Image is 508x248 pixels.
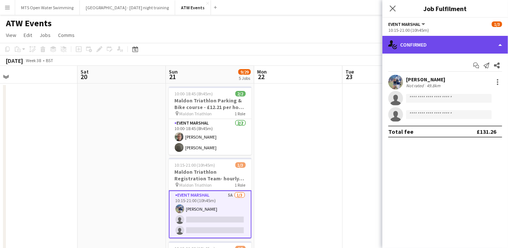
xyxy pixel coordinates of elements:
[239,75,250,81] div: 5 Jobs
[79,72,89,81] span: 20
[3,30,19,40] a: View
[382,36,508,54] div: Confirmed
[80,0,175,15] button: [GEOGRAPHIC_DATA] - [DATE] night training
[169,190,252,238] app-card-role: Event Marshal5A1/310:15-21:00 (10h45m)[PERSON_NAME]
[345,68,354,75] span: Tue
[81,68,89,75] span: Sat
[406,83,425,88] div: Not rated
[180,111,212,116] span: Maldon Triathlon
[6,32,16,38] span: View
[235,111,246,116] span: 1 Role
[425,83,442,88] div: 49.8km
[6,18,52,29] h1: ATW Events
[21,30,35,40] a: Edit
[58,32,75,38] span: Comms
[169,158,252,238] app-job-card: 10:15-21:00 (10h45m)1/3Maldon Triathlon Registration Team- hourly rate - £12.21 if over 21 Maldon...
[235,91,246,96] span: 2/2
[46,58,53,63] div: BST
[40,32,51,38] span: Jobs
[169,119,252,155] app-card-role: Event Marshal2/210:00-18:45 (8h45m)[PERSON_NAME][PERSON_NAME]
[15,0,80,15] button: MTS Open Water Swimming
[235,182,246,188] span: 1 Role
[24,32,32,38] span: Edit
[344,72,354,81] span: 23
[37,30,54,40] a: Jobs
[382,4,508,13] h3: Job Fulfilment
[175,0,211,15] button: ATW Events
[55,30,78,40] a: Comms
[169,97,252,111] h3: Maldon Triathlon Parking & Bike course - £12.21 per hour if over 21
[169,68,178,75] span: Sun
[492,21,502,27] span: 1/3
[6,57,23,64] div: [DATE]
[388,27,502,33] div: 10:15-21:00 (10h45m)
[175,91,213,96] span: 10:00-18:45 (8h45m)
[175,162,215,168] span: 10:15-21:00 (10h45m)
[169,169,252,182] h3: Maldon Triathlon Registration Team- hourly rate - £12.21 if over 21
[388,128,413,135] div: Total fee
[256,72,267,81] span: 22
[406,76,445,83] div: [PERSON_NAME]
[477,128,496,135] div: £131.26
[24,58,43,63] span: Week 38
[388,21,426,27] button: Event Marshal
[180,182,212,188] span: Maldon Triathlon
[238,69,251,75] span: 9/29
[388,21,420,27] span: Event Marshal
[169,86,252,155] app-job-card: 10:00-18:45 (8h45m)2/2Maldon Triathlon Parking & Bike course - £12.21 per hour if over 21 Maldon ...
[168,72,178,81] span: 21
[257,68,267,75] span: Mon
[235,162,246,168] span: 1/3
